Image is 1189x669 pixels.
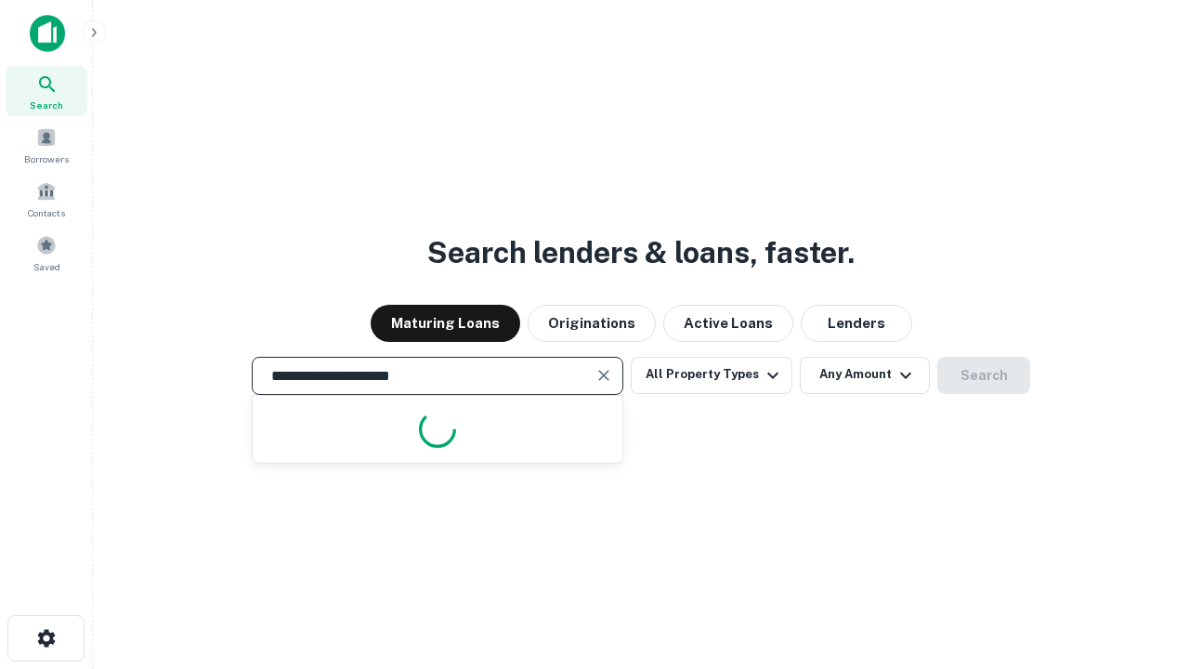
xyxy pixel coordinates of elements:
[33,259,60,274] span: Saved
[800,357,930,394] button: Any Amount
[663,305,793,342] button: Active Loans
[30,98,63,112] span: Search
[6,66,87,116] a: Search
[6,174,87,224] a: Contacts
[6,228,87,278] a: Saved
[528,305,656,342] button: Originations
[801,305,912,342] button: Lenders
[591,362,617,388] button: Clear
[24,151,69,166] span: Borrowers
[371,305,520,342] button: Maturing Loans
[631,357,792,394] button: All Property Types
[1096,520,1189,610] iframe: Chat Widget
[427,230,855,275] h3: Search lenders & loans, faster.
[6,120,87,170] a: Borrowers
[28,205,65,220] span: Contacts
[30,15,65,52] img: capitalize-icon.png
